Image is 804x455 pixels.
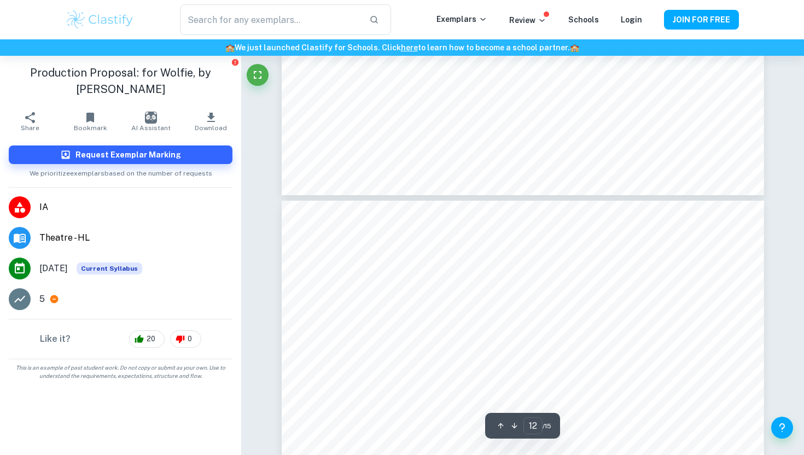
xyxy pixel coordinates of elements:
span: This is an example of past student work. Do not copy or submit as your own. Use to understand the... [4,364,237,380]
h6: We just launched Clastify for Schools. Click to learn how to become a school partner. [2,42,802,54]
h6: Like it? [40,332,71,346]
span: AI Assistant [131,124,171,132]
button: Download [181,106,241,137]
h1: Production Proposal: for Wolfie, by [PERSON_NAME] [9,65,232,97]
a: Login [621,15,642,24]
a: Schools [568,15,599,24]
button: Report issue [231,58,239,66]
span: [DATE] [39,262,68,275]
div: 20 [129,330,165,348]
button: JOIN FOR FREE [664,10,739,30]
span: Theatre - HL [39,231,232,244]
span: 🏫 [225,43,235,52]
input: Search for any exemplars... [180,4,360,35]
p: 5 [39,293,45,306]
div: 0 [170,330,201,348]
span: Bookmark [74,124,107,132]
button: Request Exemplar Marking [9,145,232,164]
img: AI Assistant [145,112,157,124]
button: Fullscreen [247,64,269,86]
span: / 15 [543,421,551,431]
div: This exemplar is based on the current syllabus. Feel free to refer to it for inspiration/ideas wh... [77,262,142,275]
span: Share [21,124,39,132]
span: Current Syllabus [77,262,142,275]
p: Exemplars [436,13,487,25]
span: IA [39,201,232,214]
h6: Request Exemplar Marking [75,149,181,161]
button: Bookmark [60,106,120,137]
p: Review [509,14,546,26]
button: AI Assistant [121,106,181,137]
span: 20 [141,334,161,345]
img: Clastify logo [65,9,135,31]
span: We prioritize exemplars based on the number of requests [30,164,212,178]
span: 0 [182,334,198,345]
span: 🏫 [570,43,579,52]
span: Download [195,124,227,132]
button: Help and Feedback [771,417,793,439]
a: here [401,43,418,52]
